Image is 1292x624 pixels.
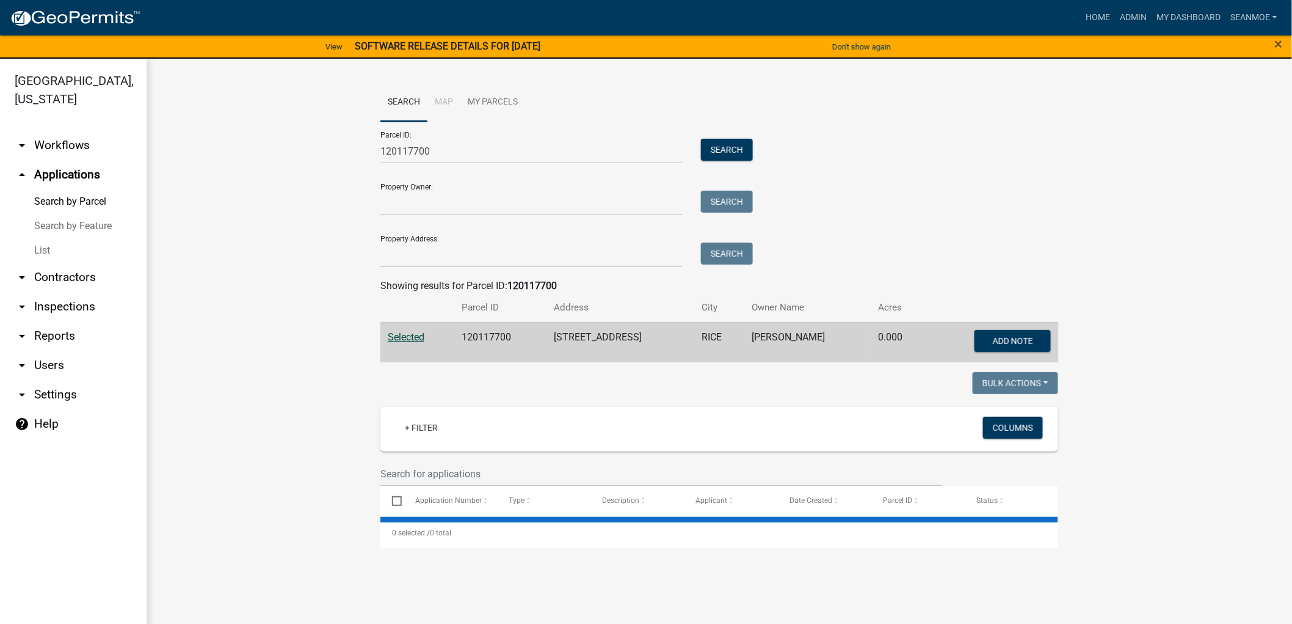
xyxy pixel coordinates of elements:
[696,496,728,505] span: Applicant
[15,138,29,153] i: arrow_drop_down
[15,417,29,431] i: help
[744,322,871,362] td: [PERSON_NAME]
[603,496,640,505] span: Description
[871,293,927,322] th: Acres
[1275,37,1283,51] button: Close
[395,417,448,439] a: + Filter
[380,279,1058,293] div: Showing results for Parcel ID:
[701,139,753,161] button: Search
[15,387,29,402] i: arrow_drop_down
[1225,6,1282,29] a: SeanMoe
[827,37,896,57] button: Don't show again
[454,293,546,322] th: Parcel ID
[497,486,590,516] datatable-header-cell: Type
[883,496,912,505] span: Parcel ID
[454,322,546,362] td: 120117700
[1275,35,1283,53] span: ×
[404,486,497,516] datatable-header-cell: Application Number
[509,496,525,505] span: Type
[591,486,684,516] datatable-header-cell: Description
[871,322,927,362] td: 0.000
[983,417,1043,439] button: Columns
[976,496,998,505] span: Status
[15,270,29,285] i: arrow_drop_down
[744,293,871,322] th: Owner Name
[684,486,778,516] datatable-header-cell: Applicant
[789,496,832,505] span: Date Created
[321,37,347,57] a: View
[388,331,424,343] a: Selected
[974,330,1051,352] button: Add Note
[380,461,942,486] input: Search for applications
[416,496,482,505] span: Application Number
[694,293,744,322] th: City
[15,358,29,373] i: arrow_drop_down
[380,83,427,122] a: Search
[701,191,753,213] button: Search
[546,322,694,362] td: [STREET_ADDRESS]
[380,518,1058,548] div: 0 total
[546,293,694,322] th: Address
[871,486,965,516] datatable-header-cell: Parcel ID
[15,299,29,314] i: arrow_drop_down
[992,336,1033,345] span: Add Note
[973,372,1058,394] button: Bulk Actions
[778,486,871,516] datatable-header-cell: Date Created
[380,486,404,516] datatable-header-cell: Select
[392,529,430,537] span: 0 selected /
[15,167,29,182] i: arrow_drop_up
[15,329,29,343] i: arrow_drop_down
[460,83,525,122] a: My Parcels
[507,280,557,292] strong: 120117700
[1081,6,1115,29] a: Home
[694,322,744,362] td: RICE
[965,486,1058,516] datatable-header-cell: Status
[1152,6,1225,29] a: My Dashboard
[701,243,753,265] button: Search
[355,40,540,52] strong: SOFTWARE RELEASE DETAILS FOR [DATE]
[1115,6,1152,29] a: Admin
